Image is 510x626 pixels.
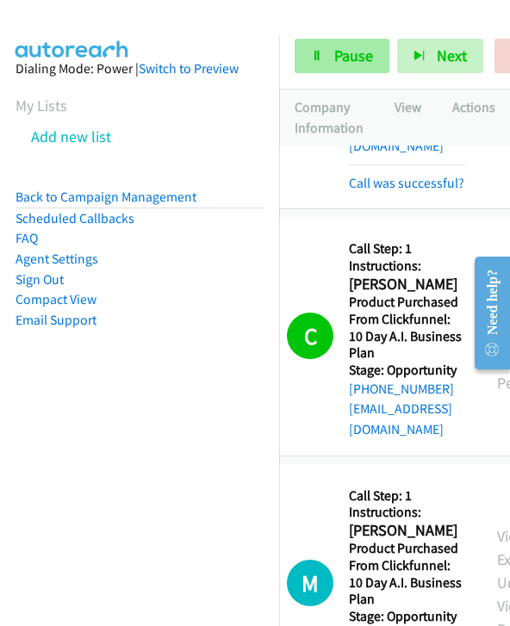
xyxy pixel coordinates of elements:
[349,257,466,275] h5: Instructions:
[395,97,421,118] p: View
[16,312,96,328] a: Email Support
[334,46,373,65] span: Pause
[397,39,483,73] button: Next
[349,240,466,257] h5: Call Step: 1
[349,504,466,521] h5: Instructions:
[349,294,466,362] h5: Product Purchased From Clickfunnel: 10 Day A.I. Business Plan
[287,560,333,606] div: The call is yet to be attempted
[349,381,454,397] a: [PHONE_NUMBER]
[31,127,111,146] a: Add new list
[295,39,389,73] a: Pause
[452,97,495,118] p: Actions
[349,400,452,437] a: [EMAIL_ADDRESS][DOMAIN_NAME]
[349,362,466,379] h5: Stage: Opportunity
[287,560,333,606] h1: M
[16,271,64,288] a: Sign Out
[295,97,364,138] p: Company Information
[349,521,466,541] h2: [PERSON_NAME]
[16,189,196,205] a: Back to Campaign Management
[349,487,466,505] h5: Call Step: 1
[437,46,467,65] span: Next
[460,245,510,381] iframe: Resource Center
[349,275,466,294] h2: [PERSON_NAME]
[349,540,466,608] h5: Product Purchased From Clickfunnel: 10 Day A.I. Business Plan
[349,608,466,625] h5: Stage: Opportunity
[287,313,333,359] h1: C
[16,59,264,79] div: Dialing Mode: Power |
[16,251,98,267] a: Agent Settings
[16,210,134,226] a: Scheduled Callbacks
[349,175,464,191] a: Call was successful?
[16,291,96,307] a: Compact View
[16,96,67,115] a: My Lists
[16,230,38,246] a: FAQ
[139,60,239,77] a: Switch to Preview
